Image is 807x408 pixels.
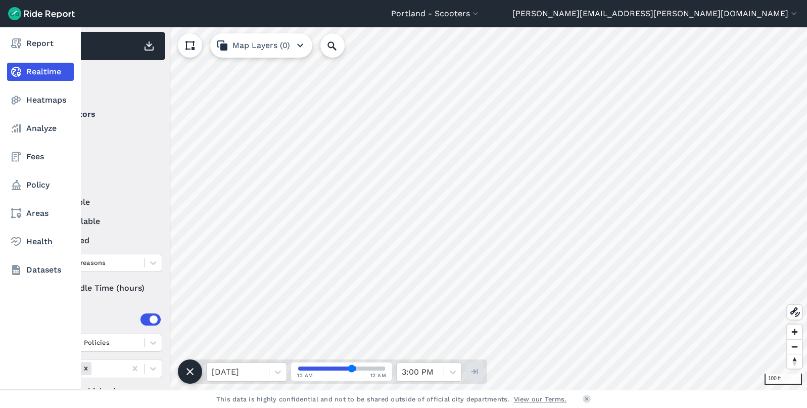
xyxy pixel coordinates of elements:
span: 12 AM [297,372,313,379]
a: Realtime [7,63,74,81]
button: Zoom in [787,325,802,339]
a: Areas [7,204,74,222]
div: Idle Time (hours) [41,279,162,297]
a: Health [7,233,74,251]
a: Fees [7,148,74,166]
button: Portland - Scooters [391,8,481,20]
label: available [41,196,162,208]
button: [PERSON_NAME][EMAIL_ADDRESS][PERSON_NAME][DOMAIN_NAME] [512,8,799,20]
div: Areas [55,313,161,326]
div: 100 ft [765,374,802,385]
a: Analyze [7,119,74,138]
summary: Operators [41,100,161,128]
label: Lyft [41,148,162,160]
button: Zoom out [787,339,802,354]
button: Map Layers (0) [210,33,312,58]
summary: Areas [41,305,161,334]
a: Datasets [7,261,74,279]
a: Heatmaps [7,91,74,109]
button: Reset bearing to north [787,354,802,369]
a: Policy [7,176,74,194]
div: Remove Areas (28) [80,362,91,375]
a: Report [7,34,74,53]
canvas: Map [32,27,807,390]
label: Filter vehicles by areas [41,385,162,397]
div: Filter [37,65,165,96]
label: unavailable [41,215,162,228]
label: Lime [41,128,162,141]
span: 12 AM [370,372,387,379]
label: reserved [41,235,162,247]
img: Ride Report [8,7,75,20]
input: Search Location or Vehicles [320,33,361,58]
summary: Status [41,168,161,196]
a: View our Terms. [514,394,567,404]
